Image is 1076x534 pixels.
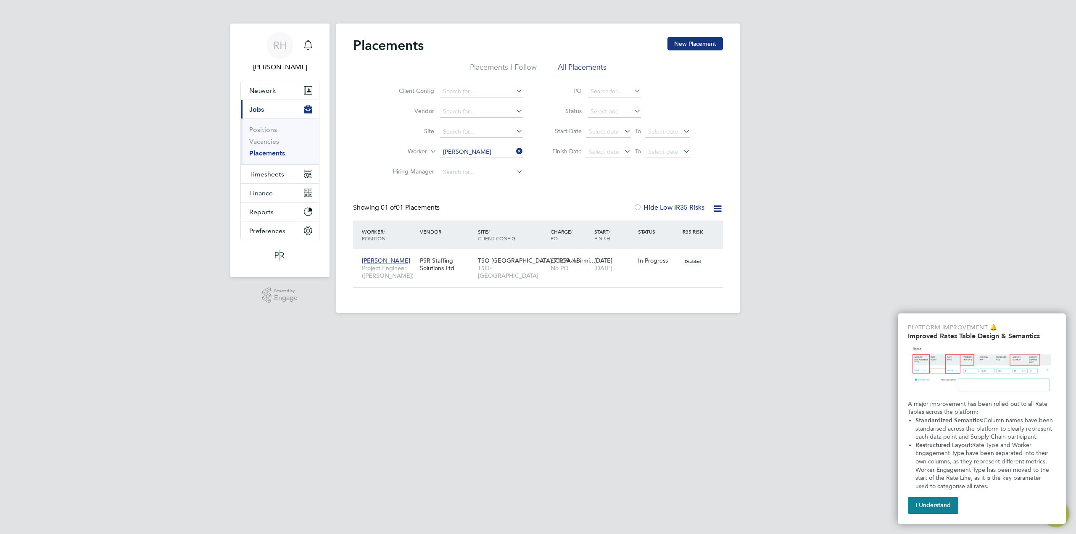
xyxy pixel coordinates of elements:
input: Search for... [440,126,523,138]
p: A major improvement has been rolled out to all Rate Tables across the platform: [908,400,1056,416]
li: All Placements [558,62,607,77]
span: RH [273,40,287,51]
span: 01 of [381,203,396,212]
div: PSR Staffing Solutions Ltd [418,253,476,276]
span: Select date [648,148,678,155]
div: Worker [360,224,418,246]
span: Network [249,87,276,95]
button: New Placement [667,37,723,50]
nav: Main navigation [230,24,330,277]
span: / Client Config [478,228,515,242]
span: Preferences [249,227,285,235]
span: To [633,126,643,137]
span: Jobs [249,105,264,113]
span: To [633,146,643,157]
input: Search for... [440,86,523,97]
img: Updated Rates Table Design & Semantics [908,343,1056,397]
span: / Position [362,228,385,242]
div: Status [636,224,680,239]
span: [PERSON_NAME] [362,257,410,264]
label: Site [386,127,434,135]
label: Hide Low IR35 Risks [633,203,704,212]
label: PO [544,87,582,95]
h2: Placements [353,37,424,54]
input: Search for... [440,146,523,158]
div: Charge [549,224,592,246]
span: Timesheets [249,170,284,178]
div: Showing [353,203,441,212]
div: In Progress [638,257,678,264]
span: 01 Placements [381,203,440,212]
span: Project Engineer ([PERSON_NAME]) [362,264,416,279]
span: Disabled [681,256,704,267]
div: Site [476,224,549,246]
strong: Restructured Layout: [915,442,972,449]
span: Select date [589,148,619,155]
input: Search for... [440,106,523,118]
span: Rate Type and Worker Engagement Type have been separated into their own columns, as they represen... [915,442,1051,490]
strong: Standardized Semantics: [915,417,984,424]
button: I Understand [908,497,958,514]
span: [DATE] [594,264,612,272]
div: IR35 Risk [679,224,708,239]
input: Search for... [440,166,523,178]
a: Go to home page [240,249,319,262]
span: / hr [571,258,578,264]
a: Placements [249,149,285,157]
label: Client Config [386,87,434,95]
li: Placements I Follow [470,62,537,77]
span: Rachel Harris [240,62,319,72]
span: TSO-[GEOGRAPHIC_DATA] (CRSA / Birmi… [478,257,596,264]
div: Vendor [418,224,476,239]
span: / PO [551,228,572,242]
span: Reports [249,208,274,216]
label: Finish Date [544,147,582,155]
label: Worker [379,147,427,156]
input: Select one [588,106,641,118]
span: £71.09 [551,257,569,264]
span: TSO-[GEOGRAPHIC_DATA] [478,264,546,279]
div: Start [592,224,636,246]
a: Vacancies [249,137,279,145]
p: Platform Improvement 🔔 [908,324,1056,332]
label: Vendor [386,107,434,115]
a: Go to account details [240,32,319,72]
span: Powered by [274,287,298,295]
span: No PO [551,264,569,272]
label: Start Date [544,127,582,135]
span: Select date [648,128,678,135]
span: Column names have been standarised across the platform to clearly represent each data point and S... [915,417,1055,440]
label: Hiring Manager [386,168,434,175]
label: Status [544,107,582,115]
div: Improved Rate Table Semantics [898,313,1066,524]
span: Select date [589,128,619,135]
span: / Finish [594,228,610,242]
h2: Improved Rates Table Design & Semantics [908,332,1056,340]
a: Positions [249,126,277,134]
input: Search for... [588,86,641,97]
span: Engage [274,295,298,302]
img: psrsolutions-logo-retina.png [272,249,287,262]
div: [DATE] [592,253,636,276]
span: Finance [249,189,273,197]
